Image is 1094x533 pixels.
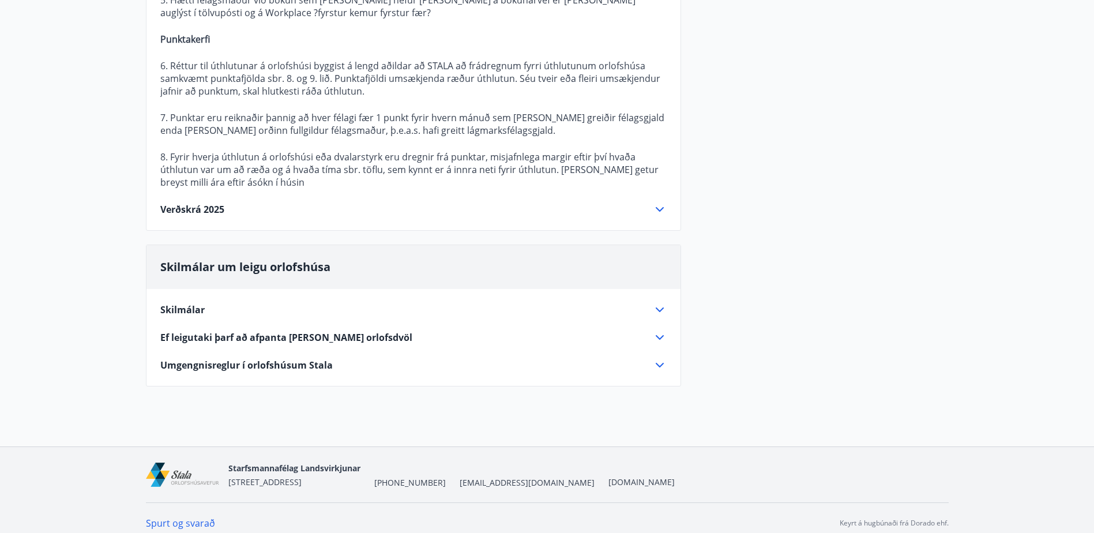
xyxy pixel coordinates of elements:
[228,476,302,487] span: [STREET_ADDRESS]
[608,476,675,487] a: [DOMAIN_NAME]
[160,303,667,317] div: Skilmálar
[160,203,224,216] span: Verðskrá 2025
[460,477,595,489] span: [EMAIL_ADDRESS][DOMAIN_NAME]
[374,477,446,489] span: [PHONE_NUMBER]
[160,33,210,46] strong: Punktakerfi
[160,358,667,372] div: Umgengnisreglur í orlofshúsum Stala
[160,331,412,344] span: Ef leigutaki þarf að afpanta [PERSON_NAME] orlofsdvöl
[146,463,219,487] img: mEl60ZlWq2dfEsT9wIdje1duLb4bJloCzzh6OZwP.png
[160,331,667,344] div: Ef leigutaki þarf að afpanta [PERSON_NAME] orlofsdvöl
[160,202,667,216] div: Verðskrá 2025
[160,151,667,189] p: 8. Fyrir hverja úthlutun á orlofshúsi eða dvalarstyrk eru dregnir frá punktar, misjafnlega margir...
[160,303,205,316] span: Skilmálar
[146,517,215,530] a: Spurt og svarað
[160,111,667,137] p: 7. Punktar eru reiknaðir þannig að hver félagi fær 1 punkt fyrir hvern mánuð sem [PERSON_NAME] gr...
[228,463,360,474] span: Starfsmannafélag Landsvirkjunar
[160,59,667,97] p: 6. Réttur til úthlutunar á orlofshúsi byggist á lengd aðildar að STALA að frádregnum fyrri úthlut...
[160,359,333,371] span: Umgengnisreglur í orlofshúsum Stala
[840,518,949,528] p: Keyrt á hugbúnaði frá Dorado ehf.
[160,259,330,275] span: Skilmálar um leigu orlofshúsa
